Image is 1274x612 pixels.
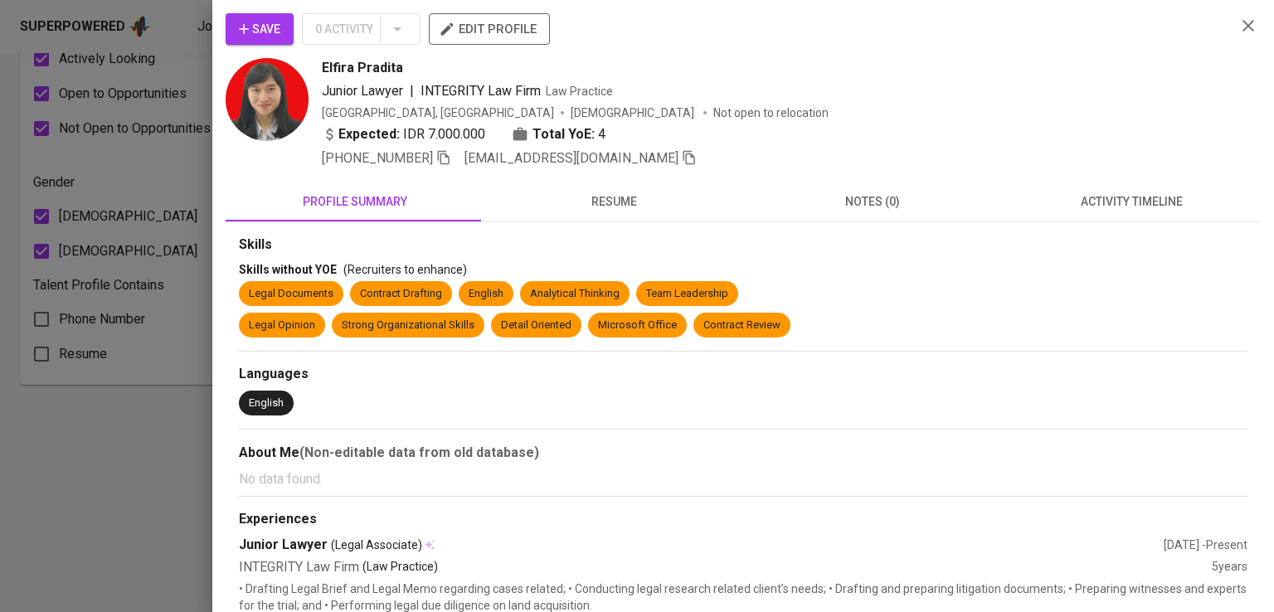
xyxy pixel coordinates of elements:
div: Microsoft Office [598,318,677,333]
span: INTEGRITY Law Firm [421,83,541,99]
div: Experiences [239,510,1247,529]
div: Team Leadership [646,286,728,302]
span: profile summary [236,192,474,212]
span: [DEMOGRAPHIC_DATA] [571,104,697,121]
span: | [410,81,414,101]
div: Junior Lawyer [239,536,1164,555]
div: English [249,396,284,411]
p: (Law Practice) [362,558,438,577]
b: Total YoE: [532,124,595,144]
div: Languages [239,365,1247,384]
p: No data found. [239,469,1247,489]
span: [EMAIL_ADDRESS][DOMAIN_NAME] [464,150,678,166]
div: Legal Opinion [249,318,315,333]
span: 4 [598,124,605,144]
div: INTEGRITY Law Firm [239,558,1212,577]
span: Junior Lawyer [322,83,403,99]
div: [GEOGRAPHIC_DATA], [GEOGRAPHIC_DATA] [322,104,554,121]
div: IDR 7.000.000 [322,124,485,144]
img: 050acfc595d9f27ac8550aea15fa4345.jpg [226,58,309,141]
a: edit profile [429,22,550,35]
span: (Recruiters to enhance) [343,263,467,276]
span: notes (0) [753,192,992,212]
div: Strong Organizational Skills [342,318,474,333]
b: Expected: [338,124,400,144]
div: Contract Review [703,318,780,333]
span: Elfira Pradita [322,58,403,78]
span: resume [494,192,733,212]
button: Save [226,13,294,45]
div: Contract Drafting [360,286,442,302]
span: Skills without YOE [239,263,337,276]
button: edit profile [429,13,550,45]
div: Skills [239,236,1247,255]
span: (Legal Associate) [331,537,422,553]
span: Save [239,19,280,40]
div: [DATE] - Present [1164,537,1247,553]
span: Law Practice [546,85,613,98]
span: edit profile [442,18,537,40]
span: [PHONE_NUMBER] [322,150,433,166]
b: (Non-editable data from old database) [299,444,539,460]
p: Not open to relocation [713,104,829,121]
span: activity timeline [1012,192,1251,212]
div: About Me [239,443,1247,463]
div: Detail Oriented [501,318,571,333]
div: Analytical Thinking [530,286,620,302]
div: Legal Documents [249,286,333,302]
div: English [469,286,503,302]
div: 5 years [1212,558,1247,577]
